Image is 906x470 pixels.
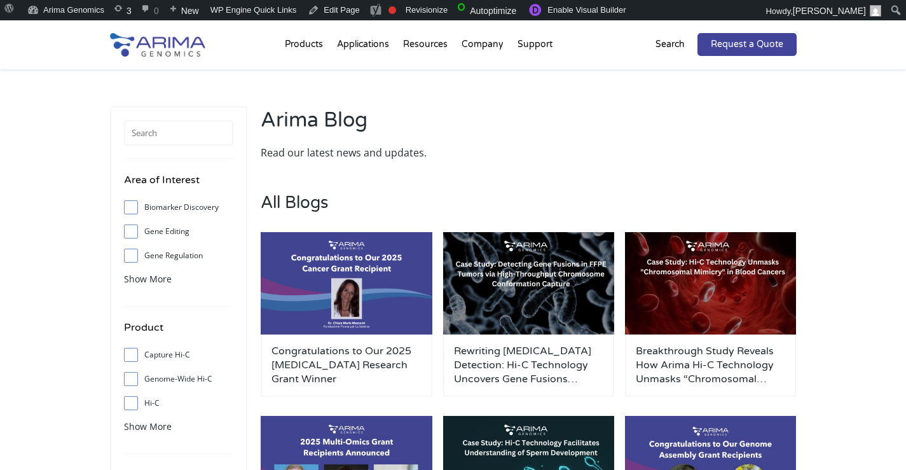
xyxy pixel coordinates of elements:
[124,120,233,146] input: Search
[124,198,233,217] label: Biomarker Discovery
[110,33,205,57] img: Arima-Genomics-logo
[124,420,172,432] span: Show More
[124,273,172,285] span: Show More
[124,394,233,413] label: Hi-C
[793,6,866,16] span: [PERSON_NAME]
[124,345,233,364] label: Capture Hi-C
[124,319,233,345] h4: Product
[271,344,422,386] a: Congratulations to Our 2025 [MEDICAL_DATA] Research Grant Winner
[443,232,615,335] img: Arima-March-Blog-Post-Banner-2-500x300.jpg
[124,172,233,198] h4: Area of Interest
[454,344,604,386] a: Rewriting [MEDICAL_DATA] Detection: Hi-C Technology Uncovers Gene Fusions Missed by Standard Methods
[261,232,432,335] img: genome-assembly-grant-2025-500x300.png
[388,6,396,14] div: Focus keyphrase not set
[124,222,233,241] label: Gene Editing
[636,344,786,386] a: Breakthrough Study Reveals How Arima Hi-C Technology Unmasks “Chromosomal Mimicry” in Blood Cancers
[124,246,233,265] label: Gene Regulation
[625,232,797,335] img: Arima-March-Blog-Post-Banner-1-500x300.jpg
[261,193,796,232] h3: All Blogs
[655,36,685,53] p: Search
[261,144,522,161] p: Read our latest news and updates.
[261,106,522,144] h2: Arima Blog
[697,33,797,56] a: Request a Quote
[124,370,233,389] label: Genome-Wide Hi-C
